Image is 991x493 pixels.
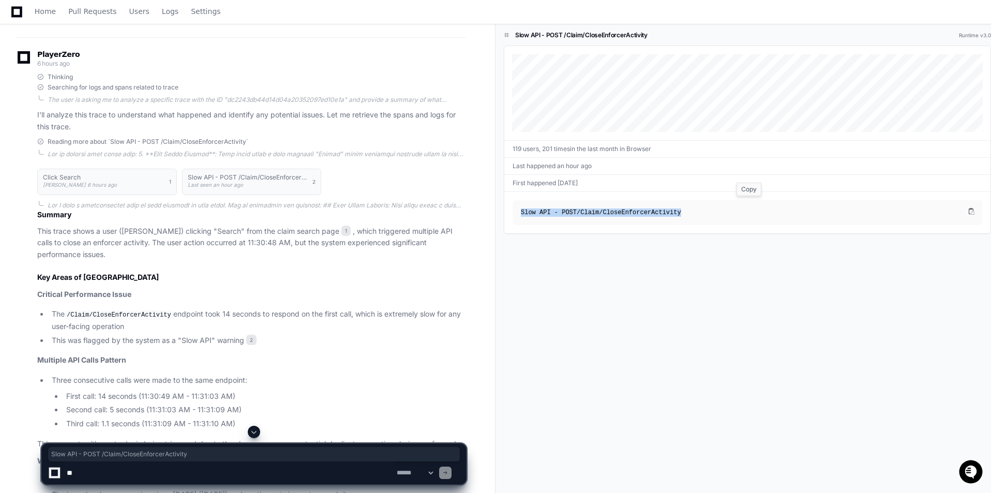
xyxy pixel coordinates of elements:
[191,8,220,14] span: Settings
[49,375,466,430] li: Three consecutive calls were made to the same endpoint:
[513,162,982,170] div: Last happened an hour ago
[63,418,466,430] li: Third call: 1.1 seconds (11:31:09 AM - 11:31:10 AM)
[48,83,178,92] span: Searching for logs and spans related to trace
[188,174,308,181] h1: Slow API - POST /Claim/CloseEnforcerActivity
[35,8,56,14] span: Home
[48,150,466,158] div: Lor ip dolorsi amet conse adip: 5. **Elit Seddo Eiusmod**: Temp incid utlab e dolo magnaali "Enim...
[737,183,761,196] div: Copy
[246,335,257,345] span: 2
[37,226,466,261] p: This trace shows a user ([PERSON_NAME]) clicking "Search" from the claim search page , which trig...
[176,80,188,93] button: Start new chat
[37,169,177,195] button: Click Search[PERSON_NAME] 6 hours ago1
[37,272,466,282] h2: Key Areas of [GEOGRAPHIC_DATA]
[48,138,248,146] span: Reading more about `Slow API - POST /Claim/CloseEnforcerActivity`
[48,96,466,104] div: The user is asking me to analyze a specific trace with the ID "dc2243db44d14d04a20352097ed10e1a" ...
[65,310,173,320] code: /Claim/CloseEnforcerActivity
[10,77,29,96] img: 1736555170064-99ba0984-63c1-480f-8ee9-699278ef63ed
[103,109,125,116] span: Pylon
[35,87,131,96] div: We're available if you need us!
[43,182,117,188] span: [PERSON_NAME] 6 hours ago
[570,145,651,153] span: in the last month in Browser
[48,73,73,81] span: Thinking
[958,459,986,487] iframe: Open customer support
[129,8,149,14] span: Users
[341,226,351,236] span: 1
[10,41,188,58] div: Welcome
[37,109,466,133] p: I'll analyze this trace to understand what happened and identify any potential issues. Let me ret...
[68,8,116,14] span: Pull Requests
[577,209,603,216] span: /Claim/
[182,169,322,195] button: Slow API - POST /Claim/CloseEnforcerActivityLast seen an hour ago2
[51,450,457,458] span: Slow API - POST /Claim/CloseEnforcerActivity
[521,208,966,217] div: Slow API - POST CloseEnforcerActivity
[49,308,466,332] li: The endpoint took 14 seconds to respond on the first call, which is extremely slow for any user-f...
[169,177,171,186] span: 1
[513,179,982,187] div: First happened [DATE]
[162,8,178,14] span: Logs
[43,174,117,181] h1: Click Search
[63,391,466,402] li: First call: 14 seconds (11:30:49 AM - 11:31:03 AM)
[959,32,991,39] div: Runtime v3.0
[37,355,126,364] strong: Multiple API Calls Pattern
[73,108,125,116] a: Powered byPylon
[513,145,570,153] span: 119 users, 201 times
[37,210,466,220] h2: Summary
[63,404,466,416] li: Second call: 5 seconds (11:31:03 AM - 11:31:09 AM)
[35,77,170,87] div: Start new chat
[37,290,131,298] strong: Critical Performance Issue
[48,201,466,210] div: Lor I dolo s ametconsectet adip el sedd eiusmodt in utla etdol. Mag al enimadmin ven quisnost: ##...
[37,59,70,67] span: 6 hours ago
[10,10,31,31] img: PlayerZero
[312,177,316,186] span: 2
[188,182,243,188] span: Last seen an hour ago
[49,335,466,347] li: This was flagged by the system as a "Slow API" warning
[37,51,80,57] span: PlayerZero
[515,31,648,39] h1: Slow API - POST /Claim/CloseEnforcerActivity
